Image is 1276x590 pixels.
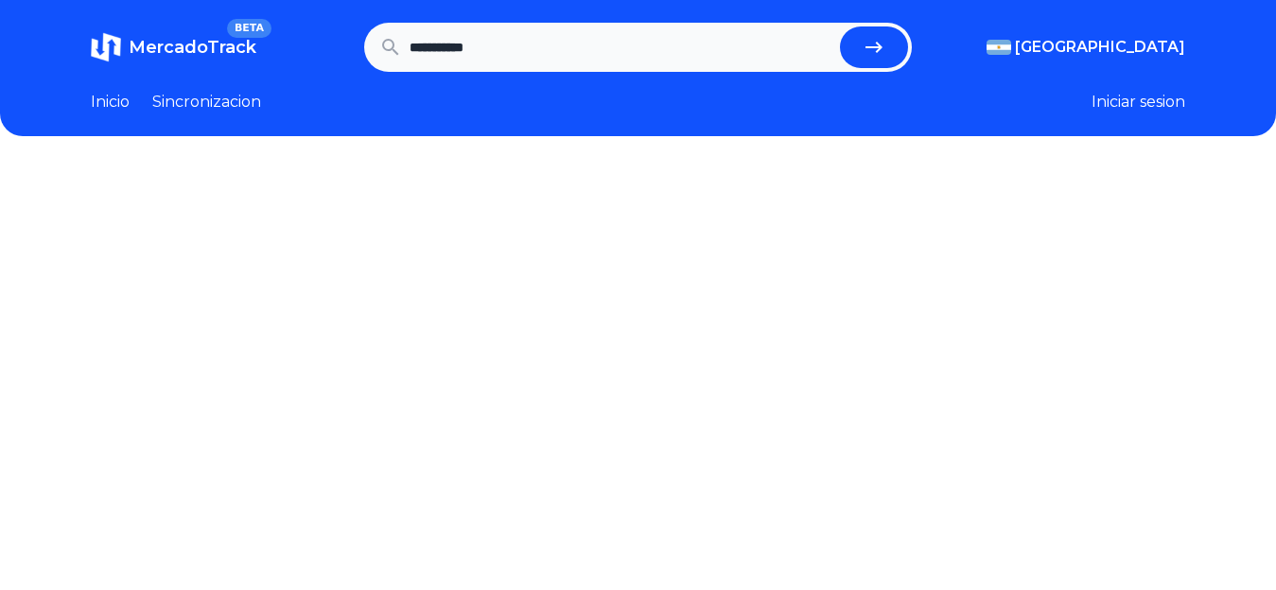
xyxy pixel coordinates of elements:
span: MercadoTrack [129,37,256,58]
img: Argentina [987,40,1011,55]
a: Inicio [91,91,130,113]
button: [GEOGRAPHIC_DATA] [987,36,1185,59]
img: MercadoTrack [91,32,121,62]
button: Iniciar sesion [1092,91,1185,113]
a: MercadoTrackBETA [91,32,256,62]
span: BETA [227,19,271,38]
a: Sincronizacion [152,91,261,113]
span: [GEOGRAPHIC_DATA] [1015,36,1185,59]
